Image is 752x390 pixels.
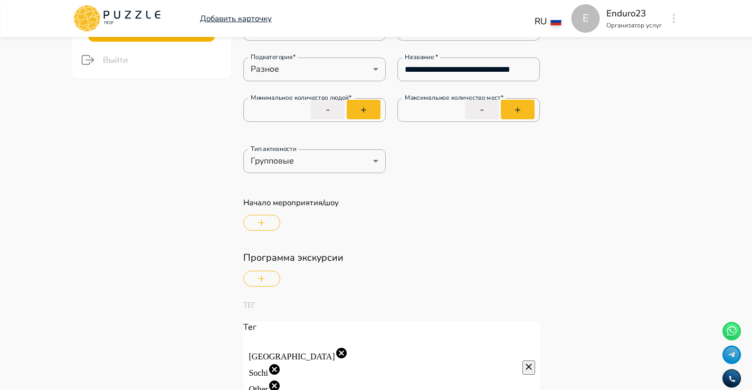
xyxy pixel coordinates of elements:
button: - [311,100,345,119]
div: Sochi [249,363,518,378]
div: logoutВыйти [70,46,231,74]
img: lang [551,17,561,25]
label: Минимальное количество людей* [251,93,351,102]
label: Тег [243,321,540,333]
span: Sochi [249,368,268,377]
div: E [572,4,600,33]
p: Тег [243,300,540,321]
button: - [465,100,499,119]
span: Выйти [103,54,222,66]
label: Начало мероприятия/шоу [243,197,339,208]
label: Название [405,53,438,62]
button: logout [78,50,98,70]
label: Максимальное количество мест* [405,93,503,102]
div: Разное [243,59,386,80]
label: Подкатегория* [251,53,296,62]
button: + [347,100,380,119]
div: [GEOGRAPHIC_DATA] [249,347,518,362]
div: Групповые [243,150,386,172]
label: Программа экскурсии [243,251,344,264]
a: Добавить карточку [200,13,272,25]
p: Enduro23 [606,7,662,21]
label: Тип активности [251,145,296,154]
p: RU [535,15,547,28]
span: [GEOGRAPHIC_DATA] [249,352,335,361]
button: + [501,100,535,119]
button: Clear [522,360,535,375]
p: Организатор услуг [606,21,662,30]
